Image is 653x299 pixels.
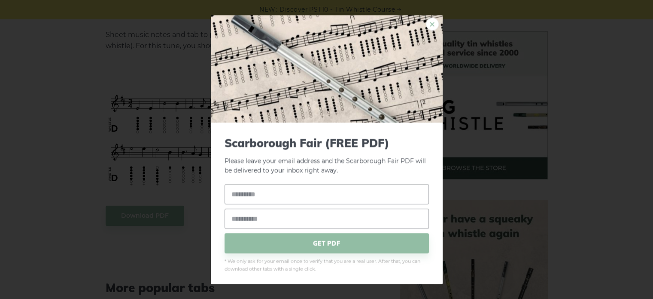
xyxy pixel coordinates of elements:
[426,18,439,31] a: ×
[225,233,429,253] span: GET PDF
[225,136,429,150] span: Scarborough Fair (FREE PDF)
[225,136,429,176] p: Please leave your email address and the Scarborough Fair PDF will be delivered to your inbox righ...
[225,258,429,273] span: * We only ask for your email once to verify that you are a real user. After that, you can downloa...
[211,15,443,123] img: Tin Whistle Tab Preview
